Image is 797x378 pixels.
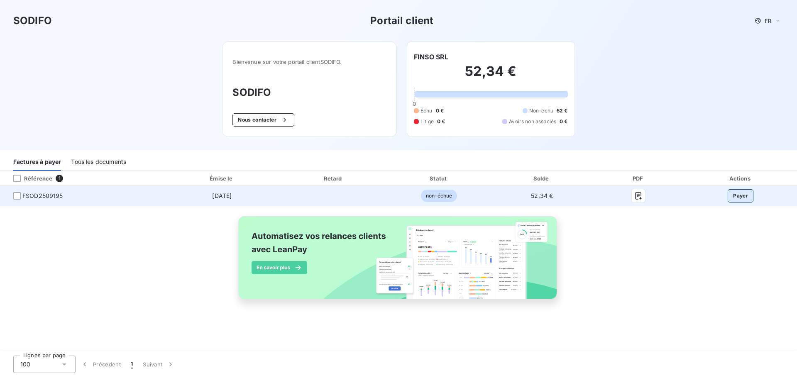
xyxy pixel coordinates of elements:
[560,118,567,125] span: 0 €
[765,17,771,24] span: FR
[282,174,385,183] div: Retard
[686,174,795,183] div: Actions
[56,175,63,182] span: 1
[414,63,568,88] h2: 52,34 €
[509,118,556,125] span: Avoirs non associés
[76,356,126,373] button: Précédent
[493,174,591,183] div: Solde
[421,107,433,115] span: Échu
[20,360,30,368] span: 100
[131,360,133,368] span: 1
[22,192,63,200] span: FSOD2509195
[138,356,180,373] button: Suivant
[594,174,682,183] div: PDF
[7,175,52,182] div: Référence
[414,52,448,62] h6: FINSO SRL
[437,118,445,125] span: 0 €
[232,113,294,127] button: Nous contacter
[529,107,553,115] span: Non-échu
[370,13,433,28] h3: Portail client
[71,154,126,171] div: Tous les documents
[13,13,52,28] h3: SODIFO
[389,174,489,183] div: Statut
[13,154,61,171] div: Factures à payer
[421,190,457,202] span: non-échue
[531,192,553,199] span: 52,34 €
[728,189,753,202] button: Payer
[231,211,566,313] img: banner
[166,174,279,183] div: Émise le
[413,100,416,107] span: 0
[436,107,444,115] span: 0 €
[421,118,434,125] span: Litige
[557,107,568,115] span: 52 €
[232,85,386,100] h3: SODIFO
[232,59,386,65] span: Bienvenue sur votre portail client SODIFO .
[212,192,232,199] span: [DATE]
[126,356,138,373] button: 1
